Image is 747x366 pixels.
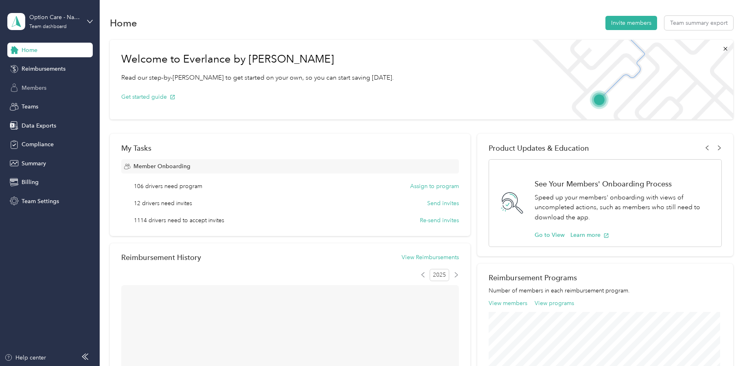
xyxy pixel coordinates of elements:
span: Member Onboarding [133,162,190,171]
h2: Reimbursement Programs [489,273,721,282]
button: Go to View [535,231,565,239]
button: Help center [4,353,46,362]
span: Members [22,84,46,92]
span: 1114 drivers need to accept invites [134,216,224,225]
span: 106 drivers need program [134,182,202,191]
div: Option Care - Naven Health [29,13,80,22]
span: Data Exports [22,121,56,130]
h2: Reimbursement History [121,253,201,262]
button: Learn more [570,231,609,239]
button: View members [489,299,527,308]
button: Send invites [427,199,459,208]
button: View Reimbursements [402,253,459,262]
p: Speed up your members' onboarding with views of uncompleted actions, such as members who still ne... [535,193,712,223]
span: Billing [22,178,39,186]
img: Welcome to everlance [524,40,733,119]
div: Team dashboard [29,24,67,29]
iframe: Everlance-gr Chat Button Frame [701,321,747,366]
span: Reimbursements [22,65,66,73]
button: View programs [535,299,574,308]
span: 2025 [430,269,449,281]
span: Teams [22,102,38,111]
button: Get started guide [121,93,175,101]
p: Read our step-by-[PERSON_NAME] to get started on your own, so you can start saving [DATE]. [121,73,394,83]
span: Product Updates & Education [489,144,589,152]
p: Number of members in each reimbursement program. [489,286,721,295]
span: Home [22,46,37,54]
h1: Home [110,19,137,27]
span: Compliance [22,140,54,149]
button: Assign to program [410,182,459,191]
button: Invite members [605,16,657,30]
span: 12 drivers need invites [134,199,192,208]
button: Team summary export [664,16,733,30]
button: Re-send invites [420,216,459,225]
div: My Tasks [121,144,459,152]
h1: See Your Members' Onboarding Process [535,180,712,188]
h1: Welcome to Everlance by [PERSON_NAME] [121,53,394,66]
span: Team Settings [22,197,59,206]
span: Summary [22,159,46,168]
